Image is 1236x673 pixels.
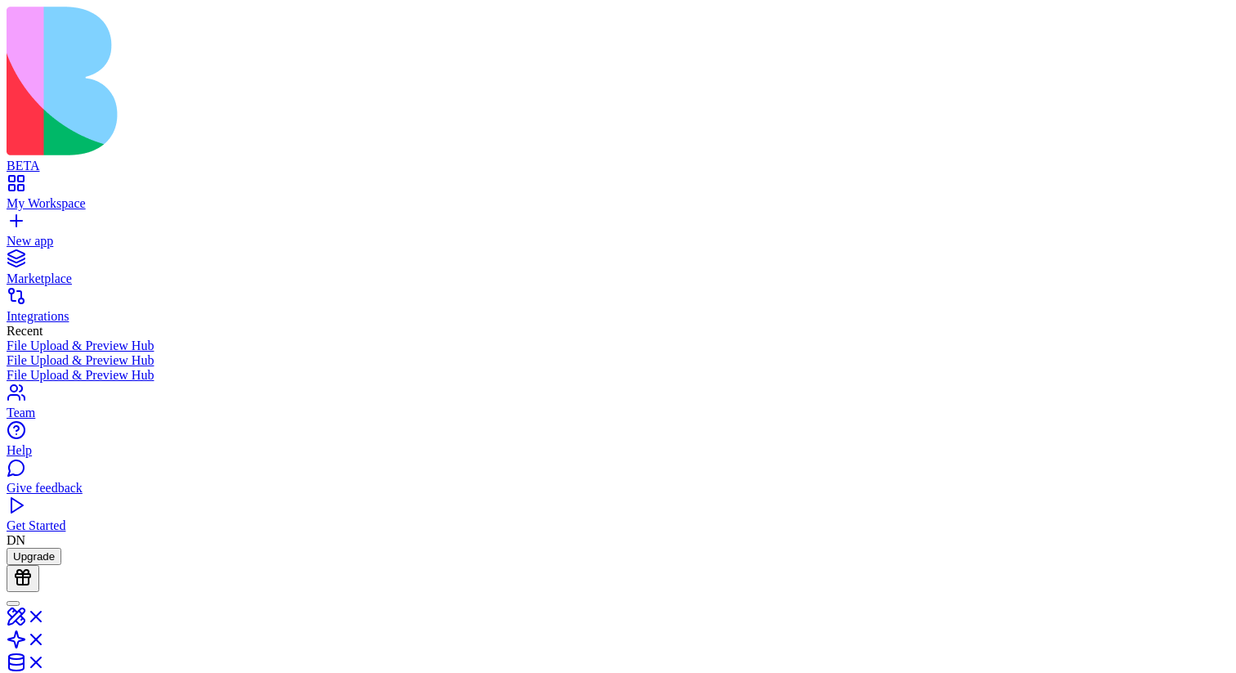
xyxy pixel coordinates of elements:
div: Get Started [7,518,1229,533]
a: New app [7,219,1229,249]
a: My Workspace [7,182,1229,211]
a: File Upload & Preview Hub [7,353,1229,368]
div: Help [7,443,1229,458]
div: New app [7,234,1229,249]
div: My Workspace [7,196,1229,211]
a: File Upload & Preview Hub [7,368,1229,383]
span: DN [7,533,25,547]
button: Upgrade [7,548,61,565]
div: Marketplace [7,271,1229,286]
img: logo [7,7,664,155]
span: Recent [7,324,43,338]
a: Integrations [7,294,1229,324]
a: Marketplace [7,257,1229,286]
div: Integrations [7,309,1229,324]
div: Team [7,406,1229,420]
a: File Upload & Preview Hub [7,339,1229,353]
div: BETA [7,159,1229,173]
a: Give feedback [7,466,1229,496]
a: Upgrade [7,549,61,563]
a: Team [7,391,1229,420]
a: BETA [7,144,1229,173]
a: Get Started [7,504,1229,533]
a: Help [7,428,1229,458]
div: Give feedback [7,481,1229,496]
